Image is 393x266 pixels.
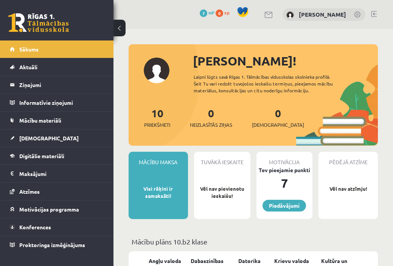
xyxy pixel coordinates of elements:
[256,166,313,174] div: Tev pieejamie punkti
[10,76,104,93] a: Ziņojumi
[238,257,261,265] a: Datorika
[10,218,104,236] a: Konferences
[10,129,104,147] a: [DEMOGRAPHIC_DATA]
[10,165,104,182] a: Maksājumi
[318,152,378,166] div: Pēdējā atzīme
[10,147,104,165] a: Digitālie materiāli
[19,152,64,159] span: Digitālie materiāli
[19,135,79,142] span: [DEMOGRAPHIC_DATA]
[299,11,346,18] a: [PERSON_NAME]
[19,188,40,195] span: Atzīmes
[198,185,247,200] p: Vēl nav pievienotu ieskaišu!
[10,183,104,200] a: Atzīmes
[132,185,184,200] p: Visi rēķini ir samaksāti!
[10,236,104,254] a: Proktoringa izmēģinājums
[10,40,104,58] a: Sākums
[10,94,104,111] a: Informatīvie ziņojumi
[263,200,306,212] a: Piedāvājumi
[191,257,224,265] a: Dabaszinības
[19,241,85,248] span: Proktoringa izmēģinājums
[252,106,304,129] a: 0[DEMOGRAPHIC_DATA]
[322,185,374,193] p: Vēl nav atzīmju!
[216,9,233,16] a: 0 xp
[216,9,223,17] span: 0
[10,201,104,218] a: Motivācijas programma
[274,257,309,265] a: Krievu valoda
[252,121,304,129] span: [DEMOGRAPHIC_DATA]
[286,11,294,19] img: Laura Štrāla
[256,174,313,192] div: 7
[190,106,232,129] a: 0Neizlasītās ziņas
[200,9,207,17] span: 7
[149,257,181,265] a: Angļu valoda
[144,106,170,129] a: 10Priekšmeti
[19,117,61,124] span: Mācību materiāli
[224,9,229,16] span: xp
[194,152,250,166] div: Tuvākā ieskaite
[19,46,39,53] span: Sākums
[19,206,79,213] span: Motivācijas programma
[193,52,378,70] div: [PERSON_NAME]!
[19,165,104,182] legend: Maksājumi
[8,13,69,32] a: Rīgas 1. Tālmācības vidusskola
[256,152,313,166] div: Motivācija
[144,121,170,129] span: Priekšmeti
[19,76,104,93] legend: Ziņojumi
[10,58,104,76] a: Aktuāli
[200,9,214,16] a: 7 mP
[194,73,343,94] div: Laipni lūgts savā Rīgas 1. Tālmācības vidusskolas skolnieka profilā. Šeit Tu vari redzēt tuvojošo...
[10,112,104,129] a: Mācību materiāli
[129,152,188,166] div: Mācību maksa
[19,224,51,230] span: Konferences
[208,9,214,16] span: mP
[132,236,375,247] p: Mācību plāns 10.b2 klase
[19,64,37,70] span: Aktuāli
[190,121,232,129] span: Neizlasītās ziņas
[19,94,104,111] legend: Informatīvie ziņojumi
